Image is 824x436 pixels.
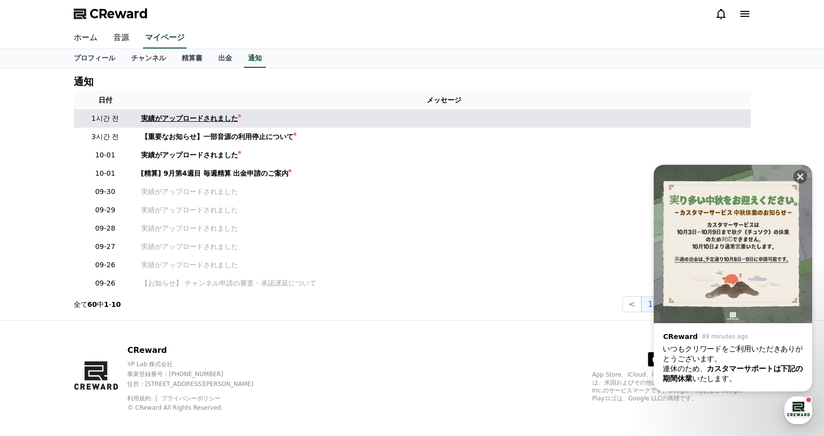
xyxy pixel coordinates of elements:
[137,91,751,109] th: メッセージ
[74,76,94,87] h4: 通知
[127,360,270,368] p: YP Lab 株式会社
[128,314,190,339] a: Settings
[146,329,171,337] span: Settings
[592,371,751,402] p: App Store、iCloud、iCloud Drive、およびiTunes Storeは、米国およびその他の国や地域で登録されているApple Inc.のサービスマークです。Google P...
[78,223,133,234] p: 09-28
[244,49,266,68] a: 通知
[143,28,187,48] a: マイページ
[141,278,747,289] a: 【お知らせ】 チャンネル申請の審査・承認遅延について
[141,242,747,252] a: 実績がアップロードされました
[88,300,97,308] strong: 60
[66,49,123,68] a: プロフィール
[105,28,137,48] a: 音源
[66,28,105,48] a: ホーム
[78,242,133,252] p: 09-27
[161,395,221,402] a: プライバシーポリシー
[74,6,148,22] a: CReward
[127,380,270,388] p: 住所 : [STREET_ADDRESS][PERSON_NAME]
[622,296,641,312] button: <
[104,300,109,308] strong: 1
[127,344,270,356] p: CReward
[141,260,747,270] a: 実績がアップロードされました
[141,168,289,179] div: [精算] 9月第4週目 毎週精算 出金申請のご案内
[78,168,133,179] p: 10-01
[78,205,133,215] p: 09-29
[123,49,174,68] a: チャンネル
[78,260,133,270] p: 09-26
[141,168,747,179] a: [精算] 9月第4週目 毎週精算 出金申請のご案内
[74,91,137,109] th: 日付
[174,49,210,68] a: 精算書
[111,300,121,308] strong: 10
[210,49,240,68] a: 出金
[25,329,43,337] span: Home
[141,187,747,197] a: 実績がアップロードされました
[82,329,111,337] span: Messages
[141,113,747,124] a: 実績がアップロードされました
[141,132,747,142] a: 【重要なお知らせ】一部音源の利用停止について
[65,314,128,339] a: Messages
[3,314,65,339] a: Home
[641,296,659,312] button: 1
[127,404,270,412] p: © CReward All Rights Reserved.
[141,150,747,160] a: 実績がアップロードされました
[74,299,121,309] p: 全て 中 -
[127,395,158,402] a: 利用規約
[78,150,133,160] p: 10-01
[127,370,270,378] p: 事業登録番号 : [PHONE_NUMBER]
[78,187,133,197] p: 09-30
[141,113,238,124] div: 実績がアップロードされました
[141,223,747,234] a: 実績がアップロードされました
[141,132,293,142] div: 【重要なお知らせ】一部音源の利用停止について
[90,6,148,22] span: CReward
[78,278,133,289] p: 09-26
[78,132,133,142] p: 3시간 전
[141,150,238,160] div: 実績がアップロードされました
[78,113,133,124] p: 1시간 전
[141,205,747,215] a: 実績がアップロードされました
